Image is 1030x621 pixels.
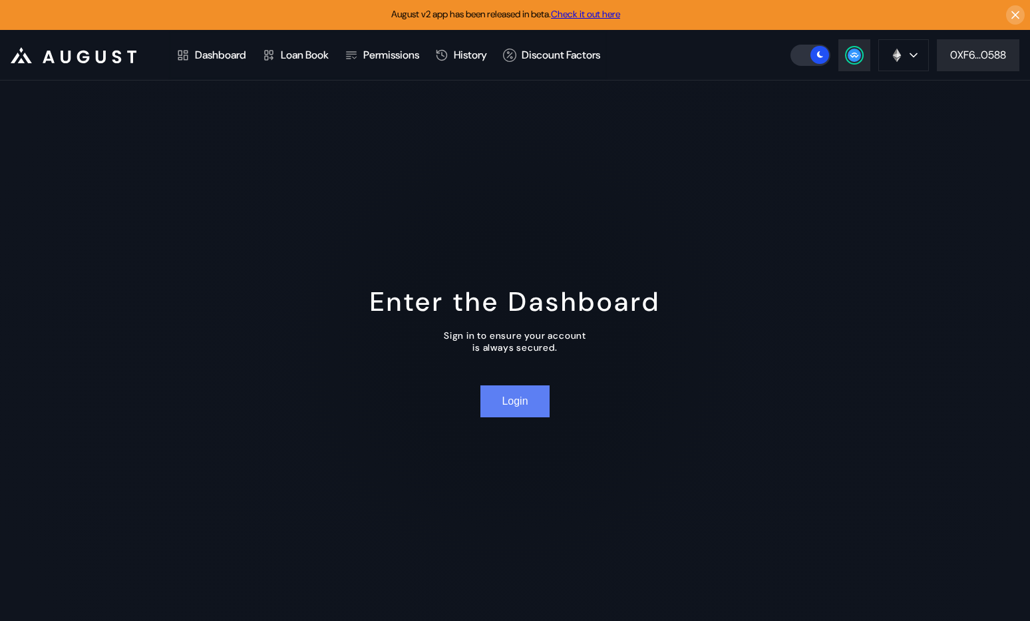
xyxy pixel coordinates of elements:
div: 0XF6...0588 [950,48,1006,62]
a: History [427,31,495,80]
button: 0XF6...0588 [937,39,1019,71]
div: Discount Factors [522,48,600,62]
img: chain logo [890,48,904,63]
div: Sign in to ensure your account is always secured. [444,329,586,353]
div: Permissions [363,48,419,62]
div: Loan Book [281,48,329,62]
button: chain logo [878,39,929,71]
div: Dashboard [195,48,246,62]
div: Enter the Dashboard [370,284,661,319]
span: August v2 app has been released in beta. [391,8,620,20]
button: Login [480,385,549,417]
div: History [454,48,487,62]
a: Loan Book [254,31,337,80]
a: Dashboard [168,31,254,80]
a: Permissions [337,31,427,80]
a: Discount Factors [495,31,608,80]
a: Check it out here [551,8,620,20]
